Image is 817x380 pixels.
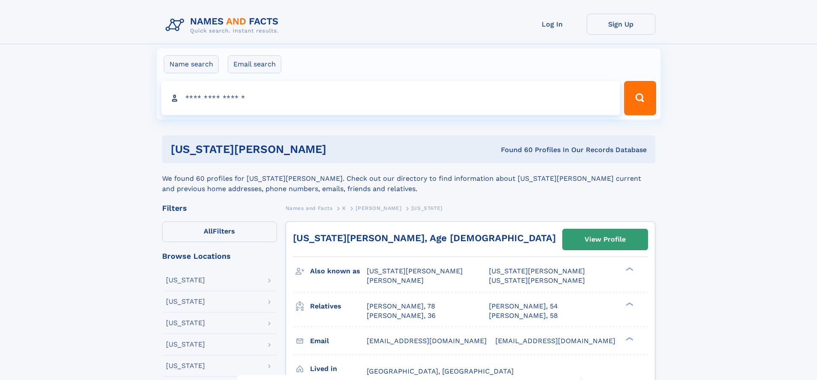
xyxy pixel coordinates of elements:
[161,81,621,115] input: search input
[356,205,401,211] span: [PERSON_NAME]
[585,230,626,249] div: View Profile
[367,267,463,275] span: [US_STATE][PERSON_NAME]
[367,302,435,311] a: [PERSON_NAME], 78
[411,205,443,211] span: [US_STATE]
[310,334,367,348] h3: Email
[166,341,205,348] div: [US_STATE]
[489,276,585,284] span: [US_STATE][PERSON_NAME]
[162,252,277,260] div: Browse Locations
[171,144,414,155] h1: [US_STATE][PERSON_NAME]
[310,299,367,314] h3: Relatives
[286,203,333,213] a: Names and Facts
[624,81,656,115] button: Search Button
[166,277,205,284] div: [US_STATE]
[342,203,346,213] a: K
[563,229,648,250] a: View Profile
[624,301,634,307] div: ❯
[166,298,205,305] div: [US_STATE]
[587,14,655,35] a: Sign Up
[367,276,424,284] span: [PERSON_NAME]
[166,362,205,369] div: [US_STATE]
[310,362,367,376] h3: Lived in
[624,336,634,341] div: ❯
[624,266,634,272] div: ❯
[162,163,655,194] div: We found 60 profiles for [US_STATE][PERSON_NAME]. Check out our directory to find information abo...
[367,311,436,320] a: [PERSON_NAME], 36
[162,14,286,37] img: Logo Names and Facts
[413,145,647,155] div: Found 60 Profiles In Our Records Database
[489,311,558,320] a: [PERSON_NAME], 58
[164,55,219,73] label: Name search
[162,204,277,212] div: Filters
[204,227,213,235] span: All
[518,14,587,35] a: Log In
[489,302,558,311] a: [PERSON_NAME], 54
[162,221,277,242] label: Filters
[489,267,585,275] span: [US_STATE][PERSON_NAME]
[342,205,346,211] span: K
[356,203,401,213] a: [PERSON_NAME]
[367,337,487,345] span: [EMAIL_ADDRESS][DOMAIN_NAME]
[293,233,556,243] a: [US_STATE][PERSON_NAME], Age [DEMOGRAPHIC_DATA]
[310,264,367,278] h3: Also known as
[495,337,615,345] span: [EMAIL_ADDRESS][DOMAIN_NAME]
[228,55,281,73] label: Email search
[367,367,514,375] span: [GEOGRAPHIC_DATA], [GEOGRAPHIC_DATA]
[166,320,205,326] div: [US_STATE]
